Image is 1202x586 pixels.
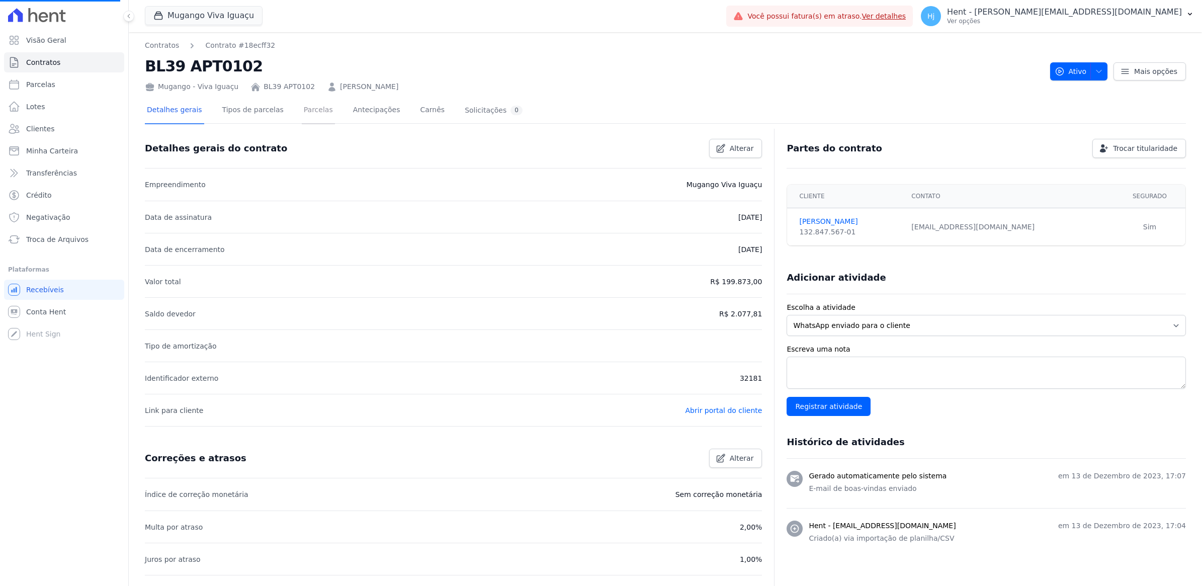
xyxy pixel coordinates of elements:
h3: Gerado automaticamente pelo sistema [809,471,947,481]
p: R$ 199.873,00 [710,276,762,288]
div: Solicitações [465,106,523,115]
p: 1,00% [740,553,762,565]
span: Parcelas [26,79,55,90]
p: Criado(a) via importação de planilha/CSV [809,533,1186,544]
th: Segurado [1114,185,1185,208]
span: Visão Geral [26,35,66,45]
div: [EMAIL_ADDRESS][DOMAIN_NAME] [911,222,1108,232]
span: Conta Hent [26,307,66,317]
p: Empreendimento [145,179,206,191]
a: Minha Carteira [4,141,124,161]
a: BL39 APT0102 [264,81,315,92]
a: Alterar [709,139,762,158]
h3: Histórico de atividades [787,436,904,448]
th: Contato [905,185,1114,208]
p: Identificador externo [145,372,218,384]
p: Juros por atraso [145,553,201,565]
div: 0 [510,106,523,115]
a: Mais opções [1113,62,1186,80]
nav: Breadcrumb [145,40,275,51]
a: Recebíveis [4,280,124,300]
a: Contratos [4,52,124,72]
span: Troca de Arquivos [26,234,89,244]
h3: Partes do contrato [787,142,882,154]
div: 132.847.567-01 [799,227,899,237]
p: [DATE] [738,211,762,223]
nav: Breadcrumb [145,40,1042,51]
a: Detalhes gerais [145,98,204,124]
h3: Adicionar atividade [787,272,886,284]
p: [DATE] [738,243,762,256]
p: Link para cliente [145,404,203,416]
th: Cliente [787,185,905,208]
span: Hj [927,13,934,20]
p: E-mail de boas-vindas enviado [809,483,1186,494]
a: Parcelas [302,98,335,124]
p: Índice de correção monetária [145,488,248,500]
label: Escolha a atividade [787,302,1186,313]
p: Sem correção monetária [675,488,762,500]
input: Registrar atividade [787,397,871,416]
span: Recebíveis [26,285,64,295]
a: Transferências [4,163,124,183]
h3: Hent - [EMAIL_ADDRESS][DOMAIN_NAME] [809,521,956,531]
a: [PERSON_NAME] [340,81,398,92]
p: Multa por atraso [145,521,203,533]
td: Sim [1114,208,1185,246]
button: Hj Hent - [PERSON_NAME][EMAIL_ADDRESS][DOMAIN_NAME] Ver opções [913,2,1202,30]
span: Negativação [26,212,70,222]
a: Contratos [145,40,179,51]
span: Lotes [26,102,45,112]
a: Lotes [4,97,124,117]
p: Mugango Viva Iguaçu [686,179,762,191]
span: Crédito [26,190,52,200]
p: Tipo de amortização [145,340,217,352]
label: Escreva uma nota [787,344,1186,355]
p: Ver opções [947,17,1182,25]
p: 32181 [740,372,762,384]
h3: Correções e atrasos [145,452,246,464]
a: Parcelas [4,74,124,95]
div: Mugango - Viva Iguaçu [145,81,238,92]
span: Contratos [26,57,60,67]
div: Plataformas [8,264,120,276]
a: Negativação [4,207,124,227]
p: em 13 de Dezembro de 2023, 17:07 [1058,471,1186,481]
a: Abrir portal do cliente [685,406,762,414]
a: Carnês [418,98,447,124]
p: R$ 2.077,81 [719,308,762,320]
button: Ativo [1050,62,1108,80]
span: Mais opções [1134,66,1177,76]
a: Trocar titularidade [1092,139,1186,158]
a: [PERSON_NAME] [799,216,899,227]
span: Trocar titularidade [1113,143,1177,153]
a: Visão Geral [4,30,124,50]
p: Data de encerramento [145,243,225,256]
span: Clientes [26,124,54,134]
a: Troca de Arquivos [4,229,124,249]
p: Hent - [PERSON_NAME][EMAIL_ADDRESS][DOMAIN_NAME] [947,7,1182,17]
a: Alterar [709,449,762,468]
p: Valor total [145,276,181,288]
p: 2,00% [740,521,762,533]
span: Transferências [26,168,77,178]
span: Alterar [730,143,754,153]
p: em 13 de Dezembro de 2023, 17:04 [1058,521,1186,531]
span: Você possui fatura(s) em atraso. [747,11,906,22]
a: Tipos de parcelas [220,98,286,124]
a: Clientes [4,119,124,139]
h2: BL39 APT0102 [145,55,1042,77]
span: Minha Carteira [26,146,78,156]
a: Antecipações [351,98,402,124]
a: Conta Hent [4,302,124,322]
p: Saldo devedor [145,308,196,320]
button: Mugango Viva Iguaçu [145,6,263,25]
a: Crédito [4,185,124,205]
span: Ativo [1055,62,1087,80]
a: Contrato #18ecff32 [205,40,275,51]
p: Data de assinatura [145,211,212,223]
span: Alterar [730,453,754,463]
a: Solicitações0 [463,98,525,124]
h3: Detalhes gerais do contrato [145,142,287,154]
a: Ver detalhes [862,12,906,20]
